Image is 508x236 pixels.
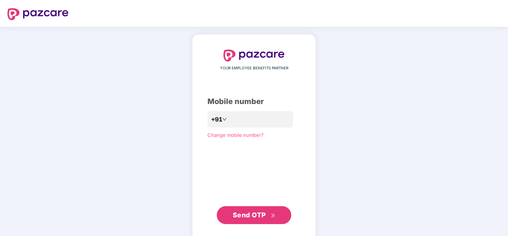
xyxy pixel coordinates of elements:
[233,211,266,219] span: Send OTP
[207,132,264,138] a: Change mobile number?
[7,8,69,20] img: logo
[207,96,301,107] div: Mobile number
[222,117,227,122] span: down
[271,213,276,218] span: double-right
[217,206,291,224] button: Send OTPdouble-right
[211,115,222,124] span: +91
[220,65,288,71] span: YOUR EMPLOYEE BENEFITS PARTNER
[223,50,285,62] img: logo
